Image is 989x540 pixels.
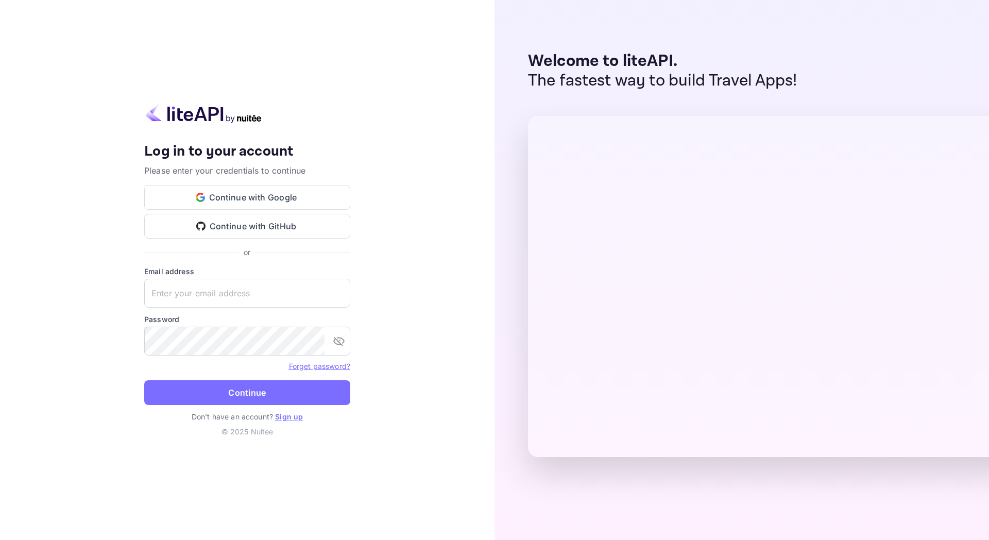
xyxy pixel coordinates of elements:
button: Continue [144,380,350,405]
a: Forget password? [289,362,350,370]
p: The fastest way to build Travel Apps! [528,71,797,91]
p: Welcome to liteAPI. [528,52,797,71]
p: or [244,247,250,258]
a: Forget password? [289,361,350,371]
img: liteapi [144,103,263,123]
button: Continue with GitHub [144,214,350,239]
h4: Log in to your account [144,143,350,161]
a: Sign up [275,412,303,421]
label: Email address [144,266,350,277]
p: Don't have an account? [144,411,350,422]
button: Continue with Google [144,185,350,210]
label: Password [144,314,350,325]
button: toggle password visibility [329,331,349,351]
p: Please enter your credentials to continue [144,164,350,177]
input: Enter your email address [144,279,350,308]
p: © 2025 Nuitee [144,426,350,437]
